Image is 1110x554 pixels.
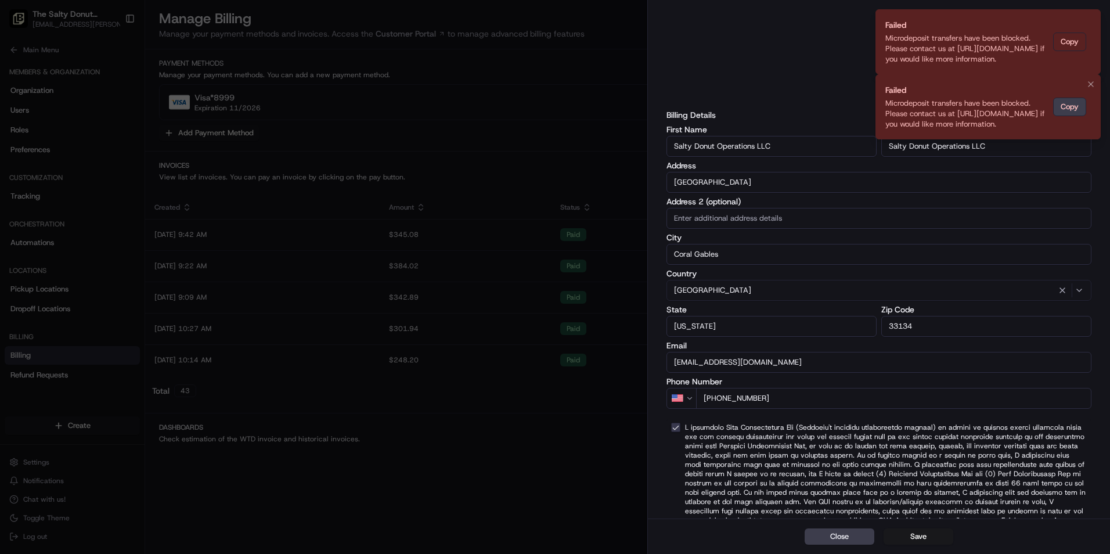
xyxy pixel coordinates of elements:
[12,46,211,65] p: Welcome 👋
[1053,98,1086,116] button: Copy
[39,111,190,123] div: Start new chat
[881,305,1091,314] label: Zip Code
[885,84,1048,96] div: Failed
[666,208,1091,229] input: Enter additional address details
[666,125,877,134] label: First Name
[885,33,1048,64] div: Microdeposit transfers have been blocked. Please contact us at [URL][DOMAIN_NAME] if you would li...
[666,172,1091,193] input: Enter address
[666,341,1091,350] label: Email
[674,285,751,296] span: [GEOGRAPHIC_DATA]
[12,170,21,179] div: 📗
[110,168,186,180] span: API Documentation
[805,528,874,545] button: Close
[664,14,1094,102] iframe: Secure payment input frame
[197,114,211,128] button: Start new chat
[39,123,147,132] div: We're available if you need us!
[7,164,93,185] a: 📗Knowledge Base
[30,75,192,87] input: Clear
[666,136,877,157] input: Enter first name
[666,352,1091,373] input: Enter email address
[82,196,140,206] a: Powered byPylon
[666,109,1091,121] label: Billing Details
[884,528,953,545] button: Save
[666,161,1091,170] label: Address
[885,19,1048,31] div: Failed
[666,244,1091,265] input: Enter city
[23,168,89,180] span: Knowledge Base
[116,197,140,206] span: Pylon
[12,12,35,35] img: Nash
[666,269,1091,278] label: Country
[666,280,1091,301] button: [GEOGRAPHIC_DATA]
[1053,33,1086,51] button: Copy
[666,377,1091,386] label: Phone Number
[885,98,1048,129] div: Microdeposit transfers have been blocked. Please contact us at [URL][DOMAIN_NAME] if you would li...
[881,136,1091,157] input: Enter last name
[12,111,33,132] img: 1736555255976-a54dd68f-1ca7-489b-9aae-adbdc363a1c4
[666,197,1091,206] label: Address 2 (optional)
[696,388,1091,409] input: Enter phone number
[93,164,191,185] a: 💻API Documentation
[666,316,877,337] input: Enter state
[666,305,877,314] label: State
[881,316,1091,337] input: Enter zip code
[666,233,1091,242] label: City
[98,170,107,179] div: 💻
